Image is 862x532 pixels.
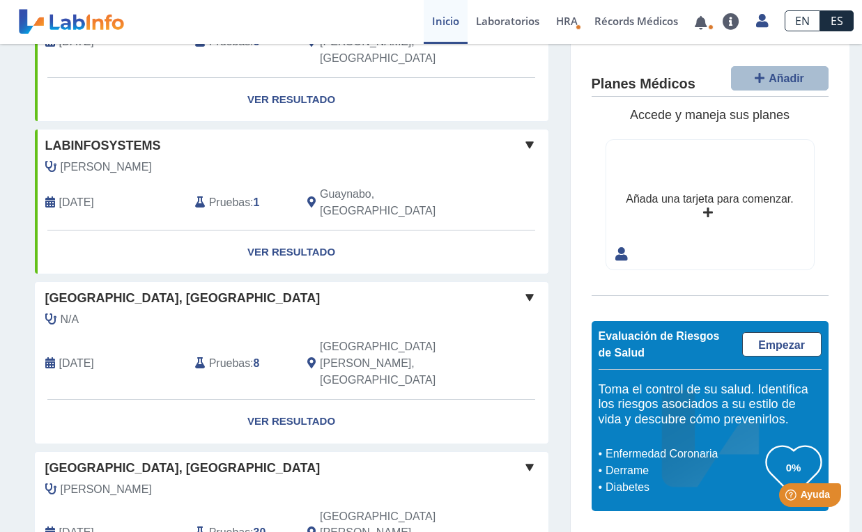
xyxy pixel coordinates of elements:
b: 1 [254,196,260,208]
li: Derrame [602,462,766,479]
a: Ver Resultado [35,400,548,444]
span: 2020-09-16 [59,194,94,211]
li: Enfermedad Coronaria [602,446,766,462]
span: [GEOGRAPHIC_DATA], [GEOGRAPHIC_DATA] [45,459,321,478]
h4: Planes Médicos [592,76,695,93]
span: Empezar [758,339,805,351]
span: Guaynabo, PR [320,186,474,219]
div: : [185,338,297,389]
span: [GEOGRAPHIC_DATA], [GEOGRAPHIC_DATA] [45,289,321,308]
a: Ver Resultado [35,230,548,274]
a: Empezar [742,332,822,357]
div: : [185,186,297,219]
span: Añadir [769,72,804,84]
button: Añadir [731,66,829,91]
b: 8 [254,357,260,369]
h5: Toma el control de su salud. Identifica los riesgos asociados a su estilo de vida y descubre cómo... [599,382,822,428]
b: 8 [254,36,260,47]
span: HRA [556,14,578,28]
span: Labinfosystems [45,136,161,155]
span: Brugal, Yocasta [61,159,152,175]
span: San Juan, PR [320,338,474,389]
a: EN [785,10,820,31]
a: Ver Resultado [35,78,548,122]
span: 2025-08-18 [59,355,94,372]
span: Pruebas [209,355,250,372]
span: N/A [61,311,79,328]
span: Pruebas [209,194,250,211]
a: ES [820,10,854,31]
div: Añada una tarjeta para comenzar. [626,191,793,208]
h3: 0% [766,459,822,476]
li: Diabetes [602,479,766,496]
span: Evaluación de Riesgos de Salud [599,330,720,359]
iframe: Help widget launcher [738,478,847,517]
span: Mattei, Jorge [61,481,152,498]
span: Accede y maneja sus planes [630,108,790,122]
